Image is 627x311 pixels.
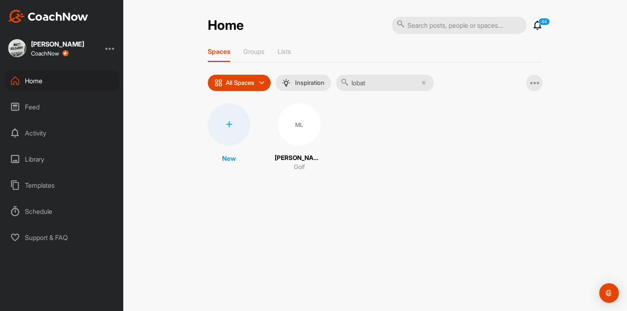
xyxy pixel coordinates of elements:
div: Templates [4,175,120,195]
div: Home [4,71,120,91]
input: Search posts, people or spaces... [392,17,527,34]
input: Search... [336,75,434,91]
div: Schedule [4,201,120,222]
a: ML[PERSON_NAME]Golf [275,103,324,172]
p: All Spaces [226,80,254,86]
p: Spaces [208,47,230,56]
div: Feed [4,97,120,117]
h2: Home [208,18,244,33]
img: menuIcon [282,79,290,87]
p: Groups [243,47,265,56]
img: CoachNow [8,10,88,23]
p: New [222,153,236,163]
div: Open Intercom Messenger [599,283,619,303]
div: Activity [4,123,120,143]
img: square_fdda43af9ddd10fa9ef520afd5345839.jpg [8,39,26,57]
p: [PERSON_NAME] [275,153,324,163]
div: CoachNow [31,50,69,57]
div: Library [4,149,120,169]
p: 44 [538,18,550,25]
p: Lists [278,47,291,56]
p: Golf [294,162,305,172]
p: Inspiration [295,80,325,86]
img: icon [214,79,222,87]
div: Support & FAQ [4,227,120,248]
div: ML [278,103,320,146]
div: [PERSON_NAME] [31,41,84,47]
